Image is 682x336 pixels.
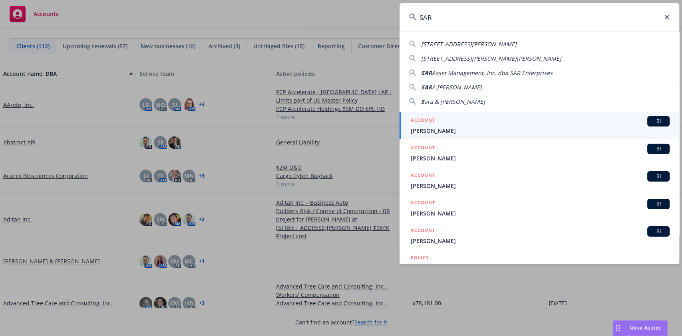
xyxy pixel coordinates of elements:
[421,83,432,91] span: SAR
[424,98,485,105] span: ara & [PERSON_NAME]
[400,222,679,249] a: ACCOUNTBI[PERSON_NAME]
[411,171,435,181] h5: ACCOUNT
[613,320,623,336] div: Drag to move
[400,167,679,194] a: ACCOUNTBI[PERSON_NAME]
[411,126,670,135] span: [PERSON_NAME]
[400,249,679,284] a: POLICY[PERSON_NAME]
[612,320,668,336] button: Nova Assist
[411,226,435,236] h5: ACCOUNT
[400,194,679,222] a: ACCOUNTBI[PERSON_NAME]
[421,69,432,77] span: SAR
[432,83,482,91] span: A [PERSON_NAME]
[411,154,670,162] span: [PERSON_NAME]
[400,3,679,32] input: Search...
[650,118,666,125] span: BI
[421,40,517,48] span: [STREET_ADDRESS][PERSON_NAME]
[411,116,435,126] h5: ACCOUNT
[400,139,679,167] a: ACCOUNTBI[PERSON_NAME]
[411,199,435,208] h5: ACCOUNT
[650,228,666,235] span: BI
[411,144,435,153] h5: ACCOUNT
[421,55,561,62] span: [STREET_ADDRESS][PERSON_NAME][PERSON_NAME]
[650,173,666,180] span: BI
[411,209,670,217] span: [PERSON_NAME]
[650,200,666,208] span: BI
[411,263,670,271] span: [PERSON_NAME]
[629,324,661,331] span: Nova Assist
[421,98,424,105] span: S
[411,182,670,190] span: [PERSON_NAME]
[650,145,666,152] span: BI
[411,237,670,245] span: [PERSON_NAME]
[411,254,429,262] h5: POLICY
[400,112,679,139] a: ACCOUNTBI[PERSON_NAME]
[432,69,553,77] span: Asset Management, Inc. dba SAR Enterprises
